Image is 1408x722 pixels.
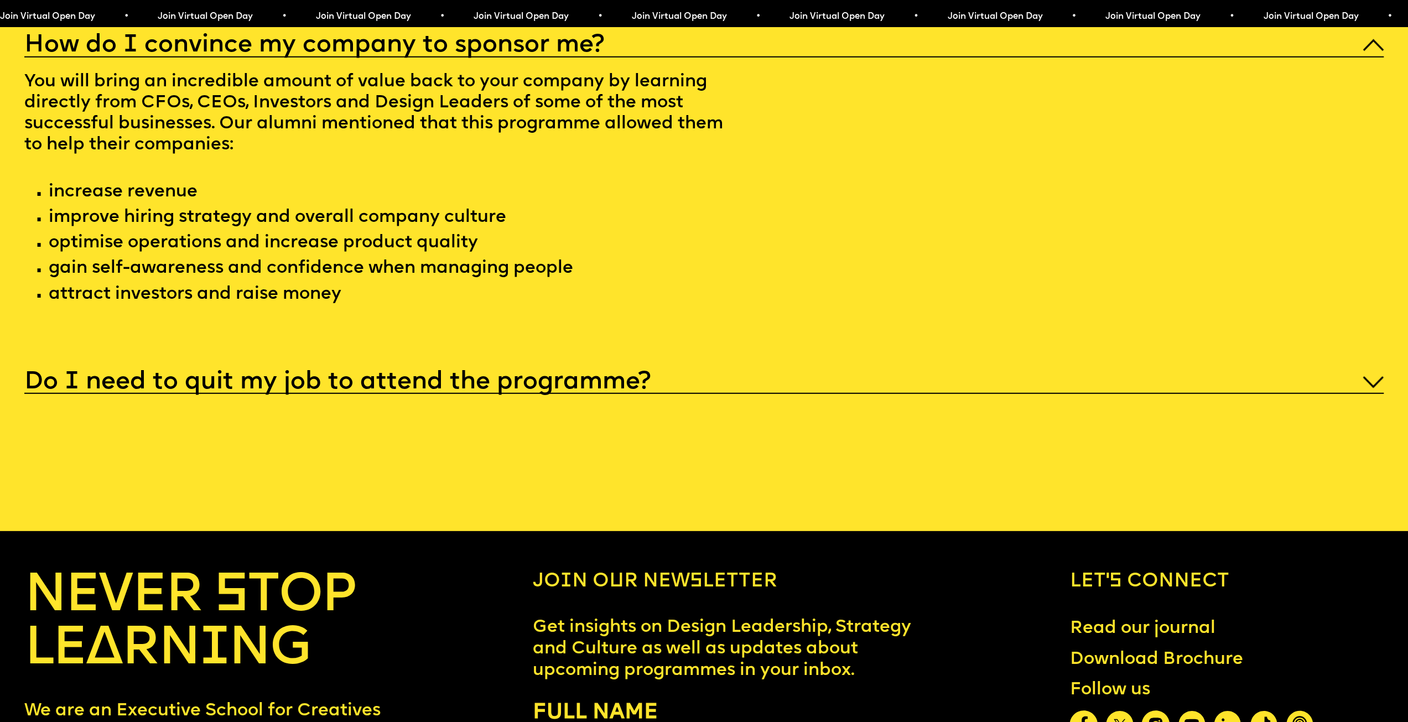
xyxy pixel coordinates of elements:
span: • [598,12,602,21]
h6: Let’s connect [1069,570,1383,594]
span: • [124,12,129,21]
span: · [34,184,44,205]
div: Follow us [1069,679,1313,700]
span: • [913,12,918,21]
span: • [1071,12,1076,21]
span: • [1229,12,1234,21]
span: · [34,261,44,282]
h6: Join our newsletter [533,570,923,594]
span: • [440,12,445,21]
span: • [1387,12,1392,21]
span: • [282,12,287,21]
h4: NEVER STOP LEARNING [24,570,386,677]
span: · [34,210,44,231]
p: You will bring an incredible amount of value back to your company by learning directly from CFOs,... [24,58,732,325]
h5: How do I convince my company to sponsor me? [24,40,604,51]
span: · [34,235,44,256]
a: Read our journal [1060,608,1225,649]
h5: Do I need to quit my job to attend the programme? [24,377,651,388]
a: Download Brochure [1060,639,1253,680]
span: • [756,12,761,21]
span: · [34,286,44,307]
p: Get insights on Design Leadership, Strategy and Culture as well as updates about upcoming program... [533,617,923,682]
